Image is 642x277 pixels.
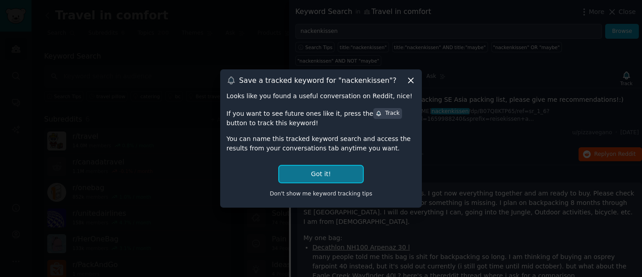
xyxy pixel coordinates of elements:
h3: Save a tracked keyword for " nackenkissen "? [239,76,396,85]
div: If you want to see future ones like it, press the button to track this keyword! [226,107,416,128]
button: Got it! [279,166,363,182]
div: Looks like you found a useful conversation on Reddit, nice! [226,91,416,101]
span: Don't show me keyword tracking tips [270,191,372,197]
div: Track [375,109,399,118]
div: You can name this tracked keyword search and access the results from your conversations tab anyti... [226,134,416,153]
